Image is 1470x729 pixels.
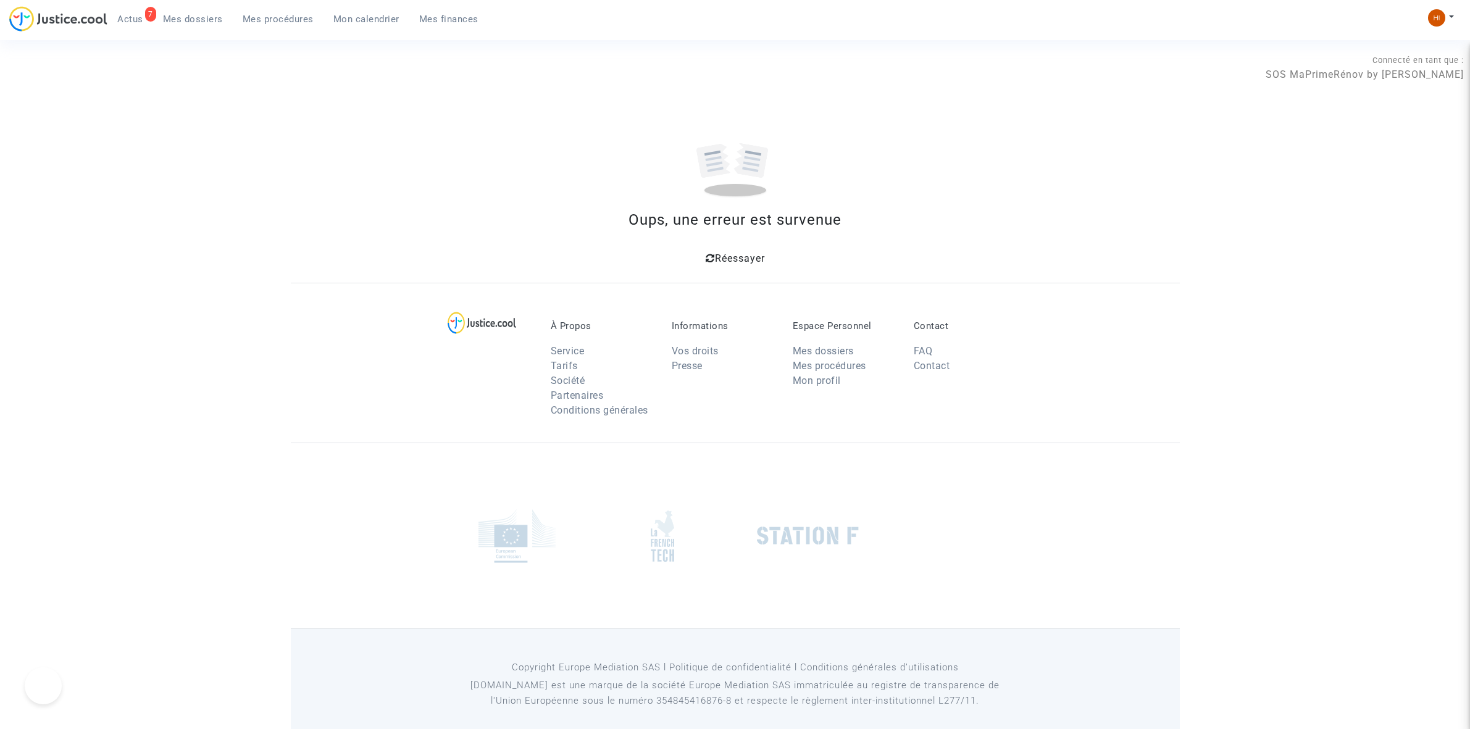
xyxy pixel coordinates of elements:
div: 7 [145,7,156,22]
a: Tarifs [551,360,578,372]
a: Contact [914,360,950,372]
a: Mes finances [409,10,488,28]
div: Oups, une erreur est survenue [291,209,1180,231]
img: europe_commision.png [478,509,556,563]
img: stationf.png [757,527,859,545]
img: jc-logo.svg [9,6,107,31]
span: Mon calendrier [333,14,399,25]
img: logo-lg.svg [448,312,516,334]
span: Réessayer [715,252,765,264]
span: Actus [117,14,143,25]
a: Partenaires [551,389,604,401]
p: Copyright Europe Mediation SAS l Politique de confidentialité l Conditions générales d’utilisa... [454,660,1016,675]
span: Mes finances [419,14,478,25]
iframe: Help Scout Beacon - Open [25,667,62,704]
a: 7Actus [107,10,153,28]
a: Conditions générales [551,404,648,416]
a: Société [551,375,585,386]
img: french_tech.png [651,510,674,562]
a: Mon calendrier [324,10,409,28]
a: Mes procédures [793,360,866,372]
a: Mon profil [793,375,841,386]
a: Mes dossiers [153,10,233,28]
p: Informations [672,320,774,331]
a: Mes dossiers [793,345,854,357]
span: Mes dossiers [163,14,223,25]
p: Espace Personnel [793,320,895,331]
a: FAQ [914,345,933,357]
a: Presse [672,360,703,372]
img: fc99b196863ffcca57bb8fe2645aafd9 [1428,9,1445,27]
p: [DOMAIN_NAME] est une marque de la société Europe Mediation SAS immatriculée au registre de tr... [454,678,1016,709]
p: À Propos [551,320,653,331]
span: Connecté en tant que : [1372,56,1464,65]
a: Service [551,345,585,357]
a: Mes procédures [233,10,324,28]
span: Mes procédures [243,14,314,25]
p: Contact [914,320,1016,331]
a: Vos droits [672,345,719,357]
